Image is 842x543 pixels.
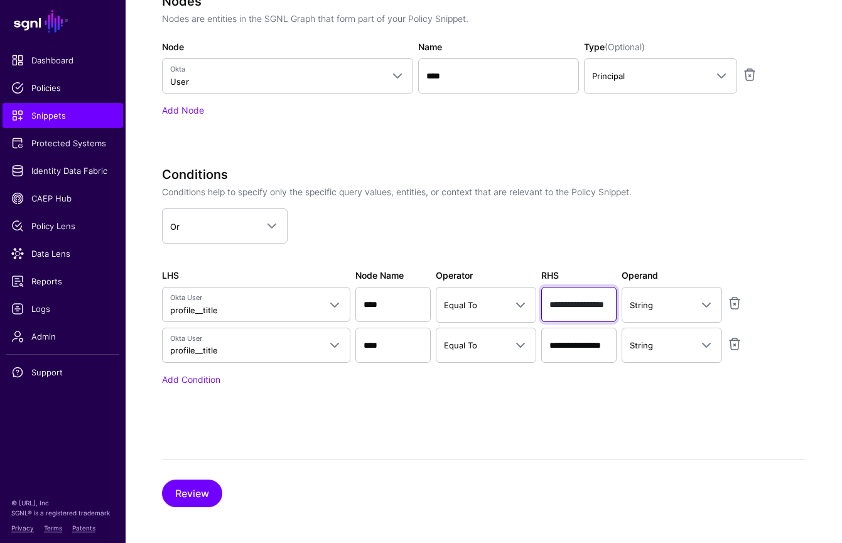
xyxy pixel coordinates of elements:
[11,366,114,379] span: Support
[170,333,320,344] span: Okta User
[11,247,114,260] span: Data Lens
[162,480,222,507] button: Review
[170,222,180,232] span: Or
[170,305,218,315] span: profile__title
[11,54,114,67] span: Dashboard
[3,296,123,321] a: Logs
[8,8,118,35] a: SGNL
[622,269,658,282] label: Operand
[162,40,184,53] label: Node
[72,524,95,532] a: Patents
[11,303,114,315] span: Logs
[3,48,123,73] a: Dashboard
[605,41,645,52] span: (Optional)
[162,12,790,25] p: Nodes are entities in the SGNL Graph that form part of your Policy Snippet.
[11,498,114,508] p: © [URL], Inc
[3,324,123,349] a: Admin
[162,374,220,385] a: Add Condition
[592,71,625,81] span: Principal
[11,109,114,122] span: Snippets
[11,137,114,149] span: Protected Systems
[11,508,114,518] p: SGNL® is a registered trademark
[3,75,123,100] a: Policies
[3,103,123,128] a: Snippets
[584,40,645,53] label: Type
[3,269,123,294] a: Reports
[3,241,123,266] a: Data Lens
[162,105,204,116] a: Add Node
[170,293,320,303] span: Okta User
[162,269,179,282] label: LHS
[11,220,114,232] span: Policy Lens
[11,330,114,343] span: Admin
[630,300,653,310] span: String
[11,164,114,177] span: Identity Data Fabric
[170,345,218,355] span: profile__title
[162,185,790,198] p: Conditions help to specify only the specific query values, entities, or context that are relevant...
[541,269,559,282] label: RHS
[170,64,382,75] span: Okta
[3,186,123,211] a: CAEP Hub
[630,340,653,350] span: String
[11,275,114,288] span: Reports
[355,269,404,282] label: Node Name
[444,340,477,350] span: Equal To
[3,158,123,183] a: Identity Data Fabric
[170,77,189,87] span: User
[11,524,34,532] a: Privacy
[44,524,62,532] a: Terms
[162,167,790,182] h3: Conditions
[11,82,114,94] span: Policies
[418,40,442,53] label: Name
[3,213,123,239] a: Policy Lens
[3,131,123,156] a: Protected Systems
[436,269,473,282] label: Operator
[11,192,114,205] span: CAEP Hub
[444,300,477,310] span: Equal To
